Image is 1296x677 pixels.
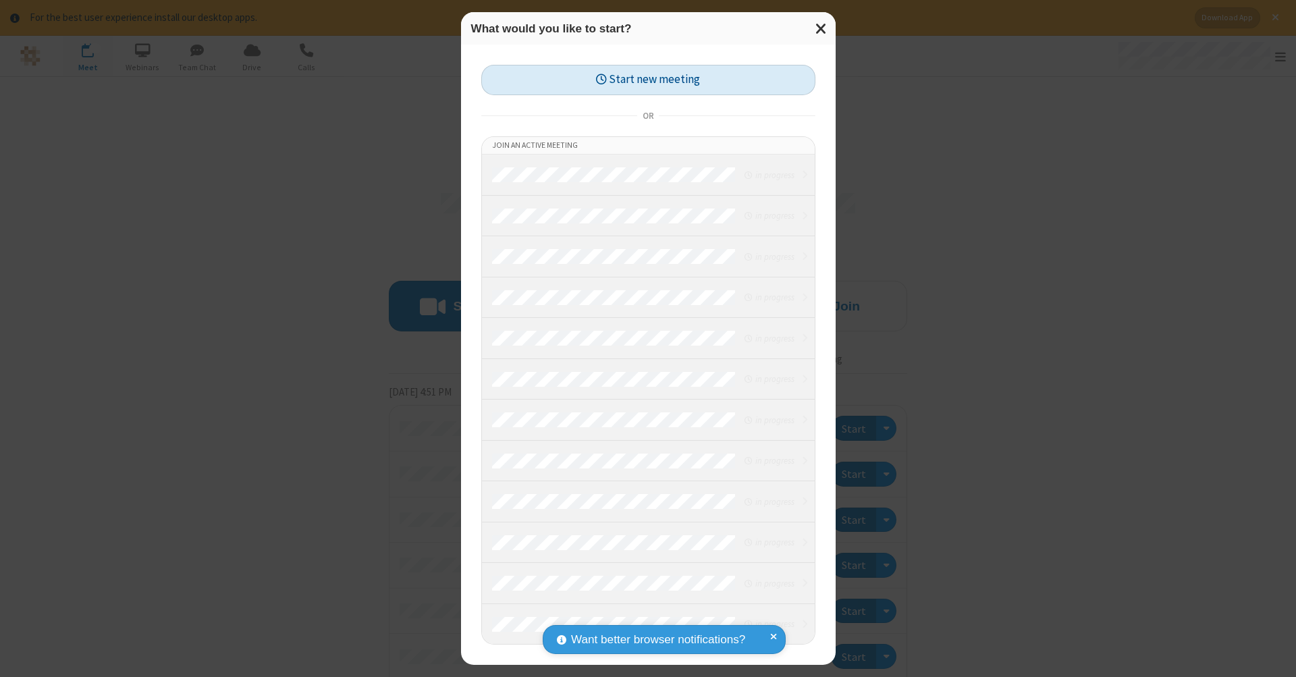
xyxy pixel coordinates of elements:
em: in progress [745,250,794,263]
em: in progress [745,618,794,630]
em: in progress [745,209,794,222]
em: in progress [745,332,794,345]
li: Join an active meeting [482,137,815,155]
em: in progress [745,291,794,304]
em: in progress [745,169,794,182]
em: in progress [745,495,794,508]
button: Close modal [807,12,836,45]
em: in progress [745,414,794,427]
button: Start new meeting [481,65,815,95]
span: or [637,107,659,126]
em: in progress [745,536,794,549]
span: Want better browser notifications? [571,631,745,649]
h3: What would you like to start? [471,22,826,35]
em: in progress [745,577,794,590]
em: in progress [745,454,794,467]
em: in progress [745,373,794,385]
